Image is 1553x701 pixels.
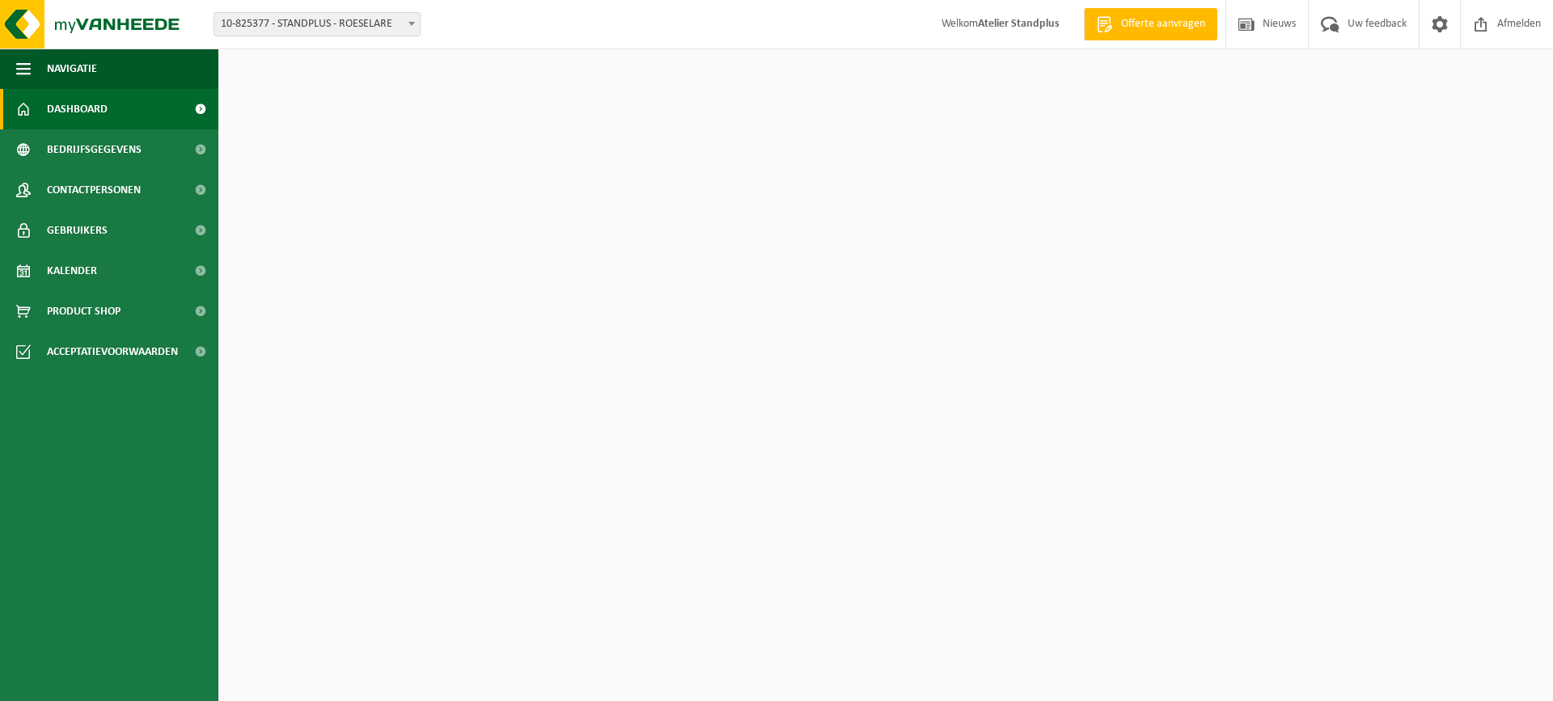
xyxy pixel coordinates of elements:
span: Acceptatievoorwaarden [47,331,178,372]
span: Navigatie [47,49,97,89]
a: Offerte aanvragen [1084,8,1217,40]
strong: Atelier Standplus [978,18,1060,30]
span: Dashboard [47,89,108,129]
span: Contactpersonen [47,170,141,210]
span: Kalender [47,251,97,291]
span: 10-825377 - STANDPLUS - ROESELARE [214,13,420,36]
span: Product Shop [47,291,121,331]
span: Bedrijfsgegevens [47,129,142,170]
span: Gebruikers [47,210,108,251]
span: Offerte aanvragen [1117,16,1209,32]
span: 10-825377 - STANDPLUS - ROESELARE [214,12,421,36]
